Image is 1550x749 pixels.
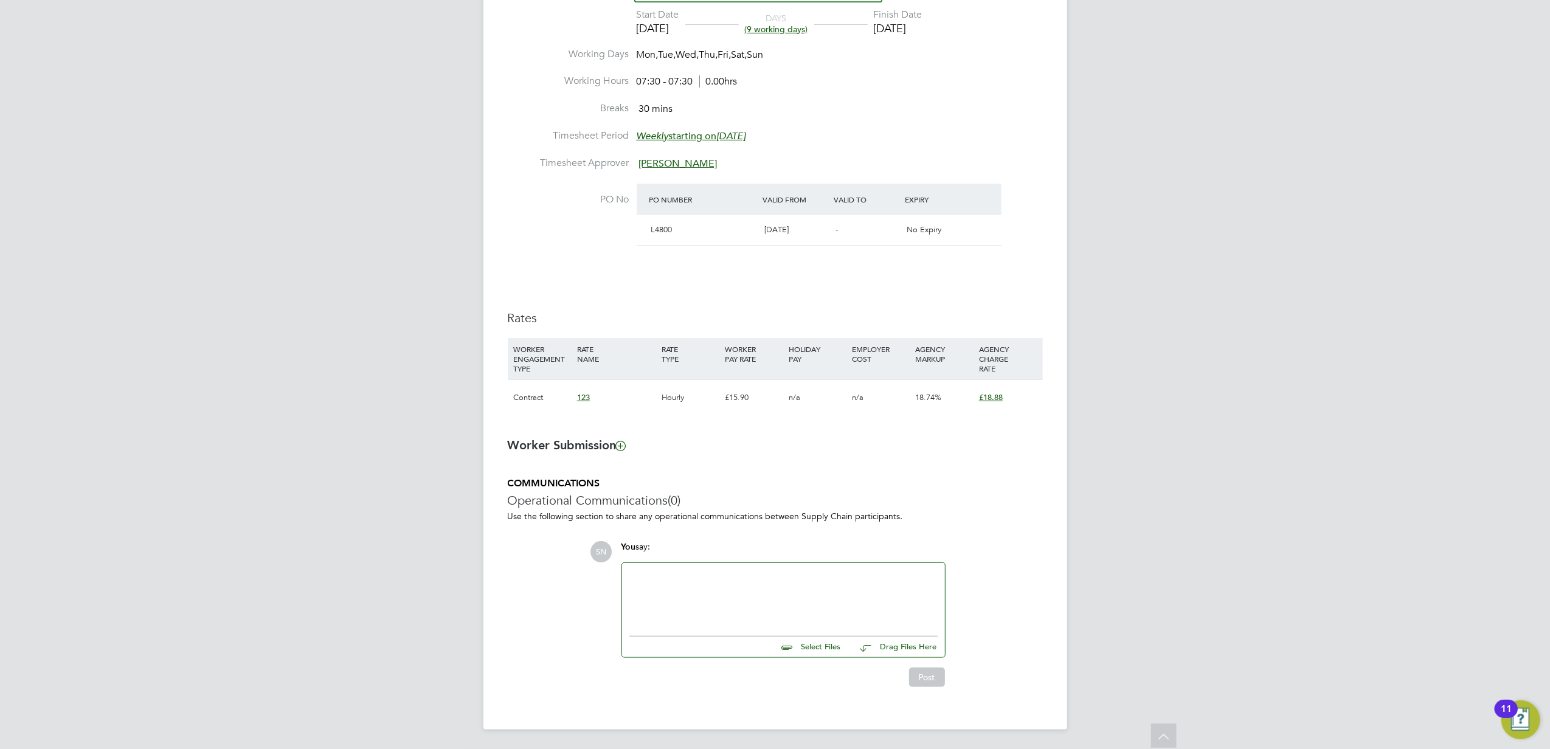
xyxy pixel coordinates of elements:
[577,392,590,402] span: 123
[836,224,838,235] span: -
[508,48,629,61] label: Working Days
[979,392,1003,402] span: £18.88
[508,477,1043,490] h5: COMMUNICATIONS
[747,49,764,61] span: Sun
[637,9,679,21] div: Start Date
[637,130,669,142] em: Weekly
[668,492,681,508] span: (0)
[676,49,699,61] span: Wed,
[639,157,718,170] span: [PERSON_NAME]
[637,21,679,35] div: [DATE]
[621,542,636,552] span: You
[637,49,659,61] span: Mon,
[722,338,785,370] div: WORKER PAY RATE
[717,130,746,142] em: [DATE]
[722,380,785,415] div: £15.90
[659,338,722,370] div: RATE TYPE
[508,75,629,88] label: Working Hours
[759,188,831,210] div: Valid From
[976,338,1039,379] div: AGENCY CHARGE RATE
[739,13,814,35] div: DAYS
[874,9,922,21] div: Finish Date
[508,129,629,142] label: Timesheet Period
[732,49,747,61] span: Sat,
[508,157,629,170] label: Timesheet Approver
[874,21,922,35] div: [DATE]
[508,438,626,452] b: Worker Submission
[1501,709,1512,725] div: 11
[786,338,849,370] div: HOLIDAY PAY
[508,193,629,206] label: PO No
[764,224,789,235] span: [DATE]
[851,635,938,660] button: Drag Files Here
[745,24,808,35] span: (9 working days)
[852,392,863,402] span: n/a
[508,102,629,115] label: Breaks
[651,224,673,235] span: L4800
[1501,700,1540,739] button: Open Resource Center, 11 new notifications
[831,188,902,210] div: Valid To
[718,49,732,61] span: Fri,
[574,338,659,370] div: RATE NAME
[511,338,574,379] div: WORKER ENGAGEMENT TYPE
[659,49,676,61] span: Tue,
[789,392,800,402] span: n/a
[699,75,738,88] span: 0.00hrs
[508,511,1043,522] p: Use the following section to share any operational communications between Supply Chain participants.
[907,224,941,235] span: No Expiry
[637,75,738,88] div: 07:30 - 07:30
[639,103,673,115] span: 30 mins
[699,49,718,61] span: Thu,
[621,541,946,562] div: say:
[659,380,722,415] div: Hourly
[591,541,612,562] span: SN
[508,310,1043,326] h3: Rates
[511,380,574,415] div: Contract
[508,492,1043,508] h3: Operational Communications
[849,338,912,370] div: EMPLOYER COST
[913,338,976,370] div: AGENCY MARKUP
[909,668,945,687] button: Post
[902,188,973,210] div: Expiry
[637,130,746,142] span: starting on
[916,392,942,402] span: 18.74%
[646,188,760,210] div: PO Number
